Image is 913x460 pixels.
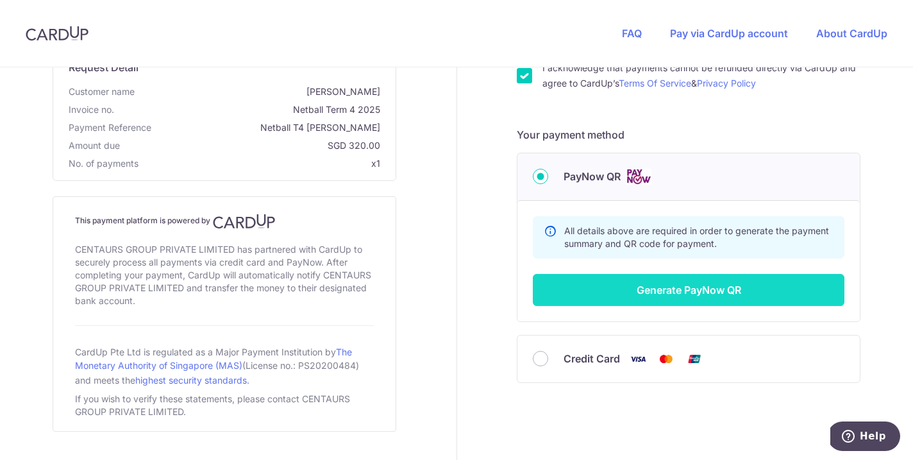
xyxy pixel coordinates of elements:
[816,27,887,40] a: About CardUp
[119,103,380,116] span: Netball Term 4 2025
[69,103,114,116] span: Invoice no.
[75,346,352,371] a: The Monetary Authority of Singapore (MAS)
[135,375,247,386] a: highest security standards
[622,27,642,40] a: FAQ
[371,158,380,169] span: x1
[682,351,707,367] img: Union Pay
[156,121,380,134] span: Netball T4 [PERSON_NAME]
[533,274,844,306] button: Generate PayNow QR
[533,169,844,185] div: PayNow QR Cards logo
[670,27,788,40] a: Pay via CardUp account
[564,351,620,366] span: Credit Card
[213,214,276,229] img: CardUp
[697,78,756,89] a: Privacy Policy
[69,139,120,152] span: Amount due
[69,157,138,170] span: No. of payments
[625,351,651,367] img: Visa
[75,214,374,229] h4: This payment platform is powered by
[140,85,380,98] span: [PERSON_NAME]
[564,169,621,184] span: PayNow QR
[830,422,900,454] iframe: Opens a widget where you can find more information
[626,169,651,185] img: Cards logo
[75,241,374,310] div: CENTAURS GROUP PRIVATE LIMITED has partnered with CardUp to securely process all payments via cre...
[564,225,829,249] span: All details above are required in order to generate the payment summary and QR code for payment.
[69,122,151,133] span: translation missing: en.payment_reference
[75,390,374,421] div: If you wish to verify these statements, please contact CENTAURS GROUP PRIVATE LIMITED.
[533,351,844,367] div: Credit Card Visa Mastercard Union Pay
[125,139,380,152] span: SGD 320.00
[653,351,679,367] img: Mastercard
[69,61,138,74] span: translation missing: en.request_detail
[69,85,135,98] span: Customer name
[542,60,860,91] label: I acknowledge that payments cannot be refunded directly via CardUp and agree to CardUp’s &
[517,127,860,142] h5: Your payment method
[75,341,374,390] div: CardUp Pte Ltd is regulated as a Major Payment Institution by (License no.: PS20200484) and meets...
[26,26,88,41] img: CardUp
[619,78,691,89] a: Terms Of Service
